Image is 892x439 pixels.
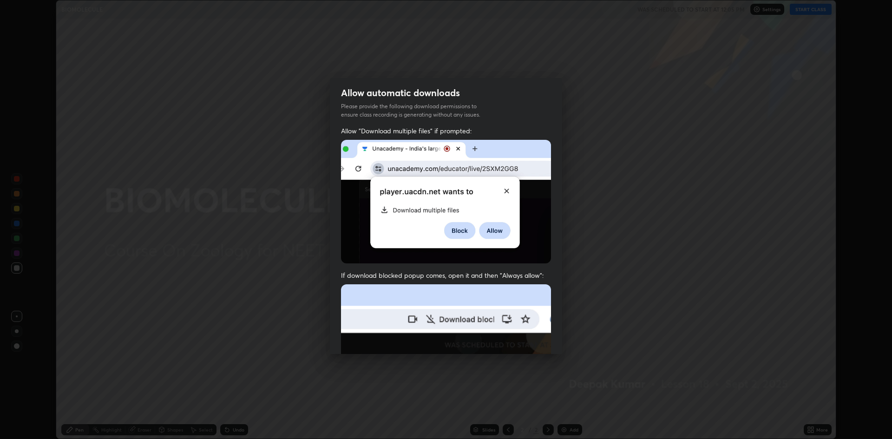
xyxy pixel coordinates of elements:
h2: Allow automatic downloads [341,87,460,99]
span: If download blocked popup comes, open it and then "Always allow": [341,271,551,280]
p: Please provide the following download permissions to ensure class recording is generating without... [341,102,492,119]
span: Allow "Download multiple files" if prompted: [341,126,551,135]
img: downloads-permission-allow.gif [341,140,551,264]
